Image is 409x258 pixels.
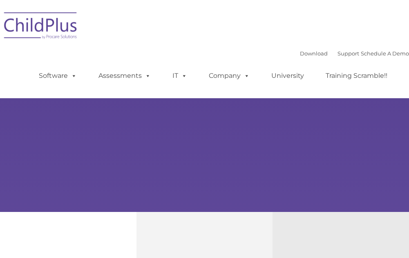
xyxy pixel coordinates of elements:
font: | [300,50,409,57]
a: IT [164,68,195,84]
a: Download [300,50,328,57]
a: Training Scramble!! [317,68,396,84]
a: Software [31,68,85,84]
a: Company [201,68,258,84]
a: Assessments [90,68,159,84]
a: Support [337,50,359,57]
a: Schedule A Demo [361,50,409,57]
a: University [263,68,312,84]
